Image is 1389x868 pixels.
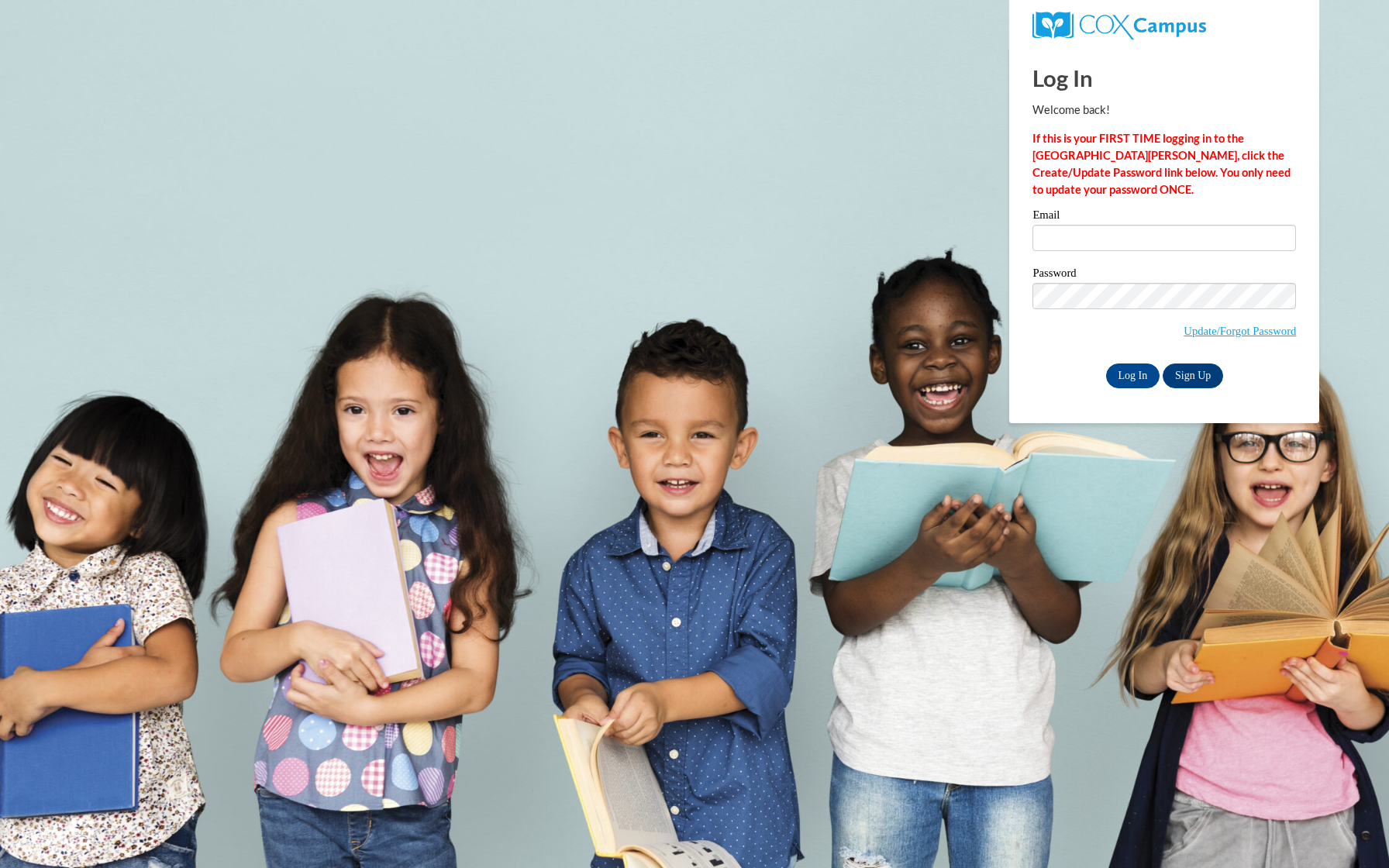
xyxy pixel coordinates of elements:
[1032,267,1296,283] label: Password
[1032,12,1205,40] img: COX Campus
[1106,363,1160,388] input: Log In
[1163,363,1223,388] a: Sign Up
[1184,325,1296,337] a: Update/Forgot Password
[1032,132,1291,196] strong: If this is your FIRST TIME logging in to the [GEOGRAPHIC_DATA][PERSON_NAME], click the Create/Upd...
[1032,18,1205,31] a: COX Campus
[1032,209,1296,225] label: Email
[1032,62,1296,94] h1: Log In
[1032,102,1296,119] p: Welcome back!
